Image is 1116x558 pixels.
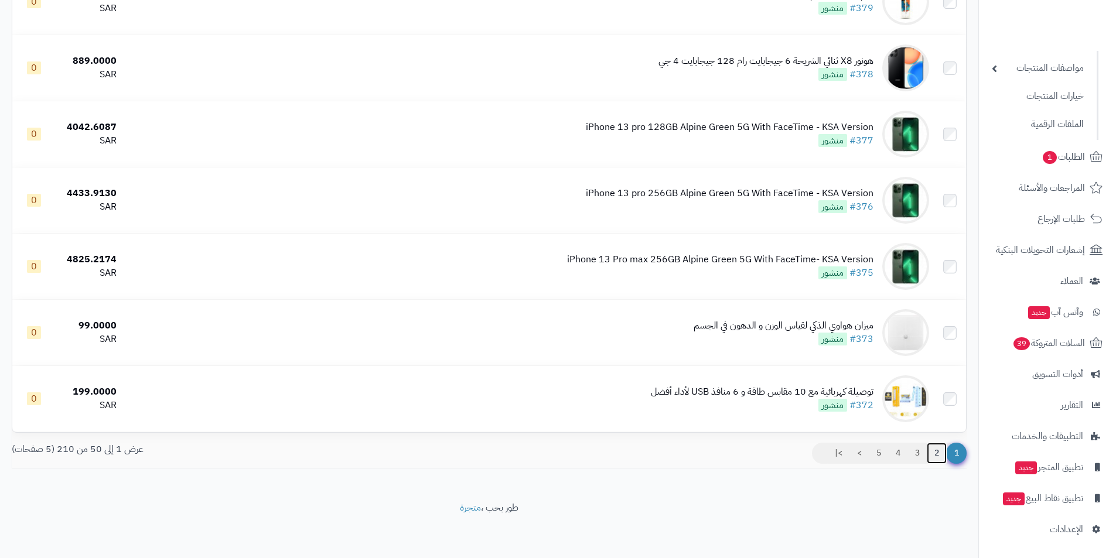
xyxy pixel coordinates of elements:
span: 39 [1013,337,1030,350]
span: 0 [27,128,41,141]
a: مواصفات المنتجات [986,56,1090,81]
a: وآتس آبجديد [986,298,1109,326]
span: أدوات التسويق [1032,366,1083,382]
img: iPhone 13 pro 256GB Alpine Green 5G With FaceTime - KSA Version [882,177,929,224]
span: الإعدادات [1050,521,1083,538]
a: 5 [869,443,889,464]
a: أدوات التسويق [986,360,1109,388]
span: منشور [818,2,847,15]
div: هونور X8 ثنائي الشريحة 6 جيجابايت رام 128 جيجابايت 4 جي [658,54,873,68]
a: #373 [849,332,873,346]
a: متجرة [460,501,481,515]
div: 199.0000 [61,385,117,399]
span: جديد [1015,461,1037,474]
a: #378 [849,67,873,81]
div: 4433.9130 [61,187,117,200]
a: 4 [888,443,908,464]
img: هونور X8 ثنائي الشريحة 6 جيجابايت رام 128 جيجابايت 4 جي [882,44,929,91]
span: المراجعات والأسئلة [1019,180,1085,196]
div: SAR [61,134,117,148]
a: #372 [849,398,873,412]
img: توصيلة كهربائية مع 10 مقابس طاقة و 6 منافذ USB لأداء أفضل [882,375,929,422]
span: منشور [818,200,847,213]
div: عرض 1 إلى 50 من 210 (5 صفحات) [3,443,489,456]
span: 1 [1043,151,1057,164]
span: منشور [818,399,847,412]
a: الإعدادات [986,515,1109,543]
span: التطبيقات والخدمات [1012,428,1083,444]
div: iPhone 13 pro 256GB Alpine Green 5G With FaceTime - KSA Version [586,187,873,200]
a: التطبيقات والخدمات [986,422,1109,450]
span: منشور [818,134,847,147]
div: SAR [61,399,117,412]
div: iPhone 13 pro 128GB Alpine Green 5G With FaceTime - KSA Version [586,121,873,134]
span: 0 [27,392,41,405]
a: تطبيق المتجرجديد [986,453,1109,481]
div: 4825.2174 [61,253,117,266]
div: 889.0000 [61,54,117,68]
a: تطبيق نقاط البيعجديد [986,484,1109,512]
span: العملاء [1060,273,1083,289]
div: توصيلة كهربائية مع 10 مقابس طاقة و 6 منافذ USB لأداء أفضل [651,385,873,399]
span: السلات المتروكة [1012,335,1085,351]
img: ميزان هواوي الذكي لقياس الوزن و الدهون في الجسم [882,309,929,356]
span: جديد [1003,492,1025,505]
a: 3 [907,443,927,464]
div: SAR [61,68,117,81]
div: 99.0000 [61,319,117,333]
span: 0 [27,61,41,74]
span: الطلبات [1042,149,1085,165]
span: 0 [27,260,41,273]
img: iPhone 13 Pro max 256GB Alpine Green 5G With FaceTime- KSA Version [882,243,929,290]
a: العملاء [986,267,1109,295]
div: SAR [61,333,117,346]
span: منشور [818,333,847,345]
span: منشور [818,68,847,81]
a: #379 [849,1,873,15]
a: التقارير [986,391,1109,419]
span: تطبيق نقاط البيع [1002,490,1083,506]
span: منشور [818,266,847,279]
span: إشعارات التحويلات البنكية [996,242,1085,258]
span: 0 [27,326,41,339]
div: SAR [61,266,117,280]
a: طلبات الإرجاع [986,205,1109,233]
span: التقارير [1061,397,1083,413]
span: تطبيق المتجر [1014,459,1083,475]
span: 1 [946,443,967,464]
a: > [849,443,869,464]
img: iPhone 13 pro 128GB Alpine Green 5G With FaceTime - KSA Version [882,111,929,158]
a: المراجعات والأسئلة [986,174,1109,202]
a: >| [827,443,850,464]
span: جديد [1028,306,1050,319]
a: #377 [849,133,873,148]
a: #375 [849,266,873,280]
a: خيارات المنتجات [986,84,1090,109]
a: الملفات الرقمية [986,112,1090,137]
a: 2 [927,443,947,464]
a: #376 [849,200,873,214]
div: ميزان هواوي الذكي لقياس الوزن و الدهون في الجسم [694,319,873,333]
span: طلبات الإرجاع [1037,211,1085,227]
div: 4042.6087 [61,121,117,134]
div: SAR [61,200,117,214]
span: وآتس آب [1027,304,1083,320]
div: iPhone 13 Pro max 256GB Alpine Green 5G With FaceTime- KSA Version [567,253,873,266]
span: 0 [27,194,41,207]
div: SAR [61,2,117,15]
a: إشعارات التحويلات البنكية [986,236,1109,264]
a: السلات المتروكة39 [986,329,1109,357]
img: logo-2.png [1036,30,1105,54]
a: الطلبات1 [986,143,1109,171]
